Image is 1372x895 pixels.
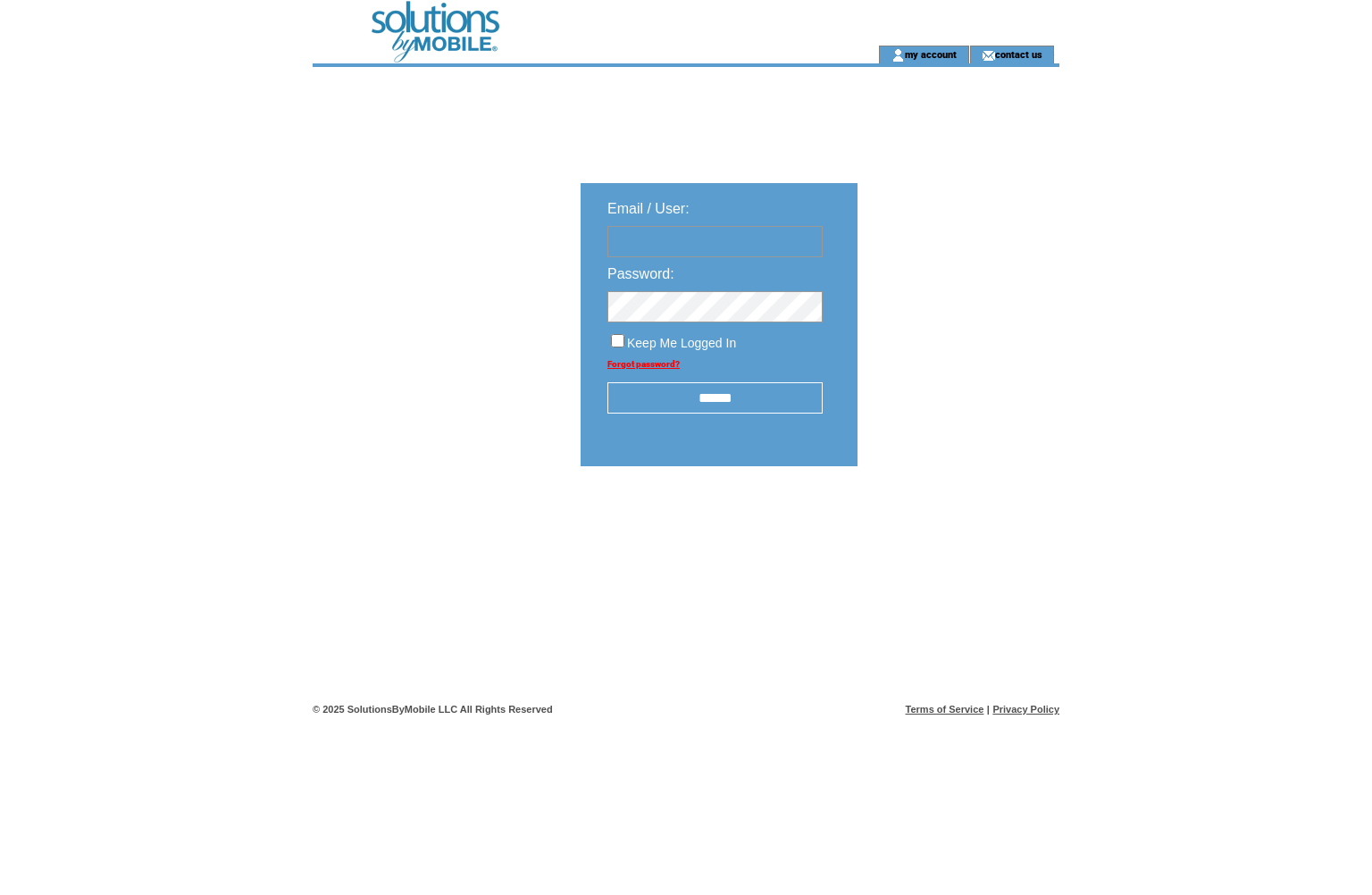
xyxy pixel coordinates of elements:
span: | [987,704,990,715]
span: Email / User: [607,201,690,216]
span: Keep Me Logged In [627,336,736,350]
a: Privacy Policy [992,704,1059,715]
span: © 2025 SolutionsByMobile LLC All Rights Reserved [313,704,553,715]
a: contact us [995,48,1042,60]
a: Terms of Service [906,704,984,715]
img: transparent.png [909,511,999,533]
a: Forgot password? [607,359,680,369]
img: account_icon.gif [891,48,905,63]
span: Password: [607,266,674,281]
img: contact_us_icon.gif [982,48,995,63]
a: my account [905,48,957,60]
